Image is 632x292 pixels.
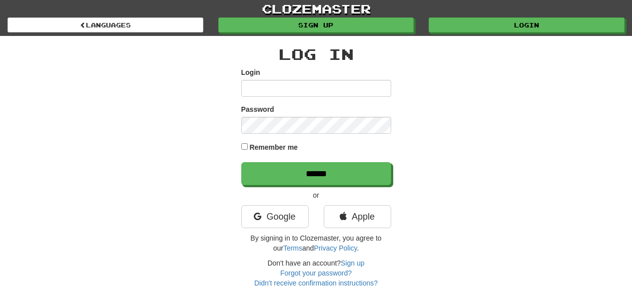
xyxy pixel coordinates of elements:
h2: Log In [241,46,391,62]
a: Privacy Policy [314,244,357,252]
a: Didn't receive confirmation instructions? [254,279,378,287]
a: Sign up [218,17,414,32]
a: Login [429,17,625,32]
label: Password [241,104,274,114]
a: Apple [324,205,391,228]
a: Terms [283,244,302,252]
label: Remember me [249,142,298,152]
a: Sign up [341,259,364,267]
a: Forgot your password? [280,269,352,277]
label: Login [241,67,260,77]
p: By signing in to Clozemaster, you agree to our and . [241,233,391,253]
a: Google [241,205,309,228]
div: Don't have an account? [241,258,391,288]
p: or [241,190,391,200]
a: Languages [7,17,203,32]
